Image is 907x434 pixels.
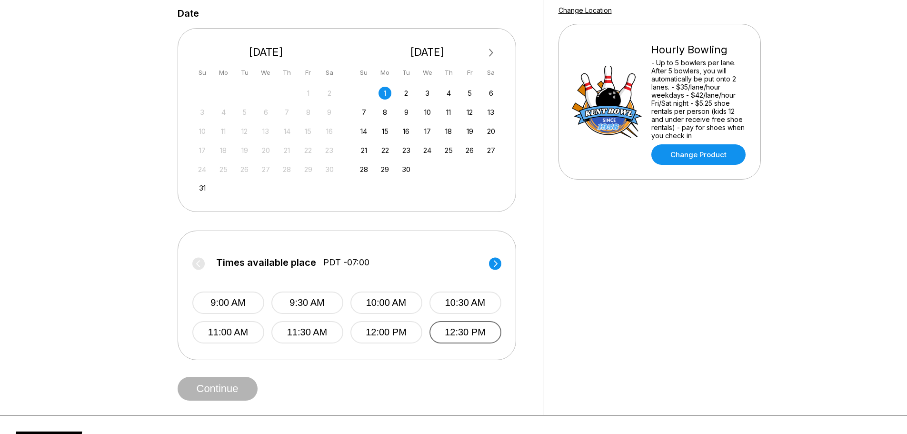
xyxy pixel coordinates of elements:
[217,163,230,176] div: Not available Monday, August 25th, 2025
[421,144,434,157] div: Choose Wednesday, September 24th, 2025
[379,163,391,176] div: Choose Monday, September 29th, 2025
[429,321,501,343] button: 12:30 PM
[379,106,391,119] div: Choose Monday, September 8th, 2025
[379,87,391,100] div: Choose Monday, September 1st, 2025
[302,106,315,119] div: Not available Friday, August 8th, 2025
[259,106,272,119] div: Not available Wednesday, August 6th, 2025
[400,125,413,138] div: Choose Tuesday, September 16th, 2025
[280,125,293,138] div: Not available Thursday, August 14th, 2025
[259,163,272,176] div: Not available Wednesday, August 27th, 2025
[379,125,391,138] div: Choose Monday, September 15th, 2025
[485,66,498,79] div: Sa
[238,106,251,119] div: Not available Tuesday, August 5th, 2025
[271,321,343,343] button: 11:30 AM
[442,125,455,138] div: Choose Thursday, September 18th, 2025
[485,144,498,157] div: Choose Saturday, September 27th, 2025
[280,106,293,119] div: Not available Thursday, August 7th, 2025
[358,106,370,119] div: Choose Sunday, September 7th, 2025
[217,144,230,157] div: Not available Monday, August 18th, 2025
[196,182,209,194] div: Choose Sunday, August 31st, 2025
[463,66,476,79] div: Fr
[178,8,199,19] label: Date
[217,106,230,119] div: Not available Monday, August 4th, 2025
[651,144,746,165] a: Change Product
[358,125,370,138] div: Choose Sunday, September 14th, 2025
[216,257,316,268] span: Times available place
[429,292,501,314] button: 10:30 AM
[421,125,434,138] div: Choose Wednesday, September 17th, 2025
[379,144,391,157] div: Choose Monday, September 22nd, 2025
[323,125,336,138] div: Not available Saturday, August 16th, 2025
[238,163,251,176] div: Not available Tuesday, August 26th, 2025
[400,163,413,176] div: Choose Tuesday, September 30th, 2025
[463,87,476,100] div: Choose Friday, September 5th, 2025
[196,144,209,157] div: Not available Sunday, August 17th, 2025
[323,87,336,100] div: Not available Saturday, August 2nd, 2025
[323,163,336,176] div: Not available Saturday, August 30th, 2025
[485,106,498,119] div: Choose Saturday, September 13th, 2025
[421,106,434,119] div: Choose Wednesday, September 10th, 2025
[484,45,499,61] button: Next Month
[463,125,476,138] div: Choose Friday, September 19th, 2025
[238,66,251,79] div: Tu
[350,321,422,343] button: 12:00 PM
[302,163,315,176] div: Not available Friday, August 29th, 2025
[302,144,315,157] div: Not available Friday, August 22nd, 2025
[280,163,293,176] div: Not available Thursday, August 28th, 2025
[195,86,338,195] div: month 2025-08
[421,87,434,100] div: Choose Wednesday, September 3rd, 2025
[238,125,251,138] div: Not available Tuesday, August 12th, 2025
[463,106,476,119] div: Choose Friday, September 12th, 2025
[558,6,612,14] a: Change Location
[571,66,643,138] img: Hourly Bowling
[323,257,369,268] span: PDT -07:00
[400,66,413,79] div: Tu
[400,106,413,119] div: Choose Tuesday, September 9th, 2025
[323,144,336,157] div: Not available Saturday, August 23rd, 2025
[356,86,499,176] div: month 2025-09
[259,125,272,138] div: Not available Wednesday, August 13th, 2025
[302,125,315,138] div: Not available Friday, August 15th, 2025
[271,292,343,314] button: 9:30 AM
[442,106,455,119] div: Choose Thursday, September 11th, 2025
[192,46,340,59] div: [DATE]
[217,66,230,79] div: Mo
[192,292,264,314] button: 9:00 AM
[280,66,293,79] div: Th
[358,144,370,157] div: Choose Sunday, September 21st, 2025
[421,66,434,79] div: We
[442,66,455,79] div: Th
[238,144,251,157] div: Not available Tuesday, August 19th, 2025
[358,66,370,79] div: Su
[196,106,209,119] div: Not available Sunday, August 3rd, 2025
[196,125,209,138] div: Not available Sunday, August 10th, 2025
[302,87,315,100] div: Not available Friday, August 1st, 2025
[323,106,336,119] div: Not available Saturday, August 9th, 2025
[192,321,264,343] button: 11:00 AM
[323,66,336,79] div: Sa
[442,144,455,157] div: Choose Thursday, September 25th, 2025
[358,163,370,176] div: Choose Sunday, September 28th, 2025
[280,144,293,157] div: Not available Thursday, August 21st, 2025
[442,87,455,100] div: Choose Thursday, September 4th, 2025
[217,125,230,138] div: Not available Monday, August 11th, 2025
[485,87,498,100] div: Choose Saturday, September 6th, 2025
[651,59,748,140] div: - Up to 5 bowlers per lane. After 5 bowlers, you will automatically be put onto 2 lanes. - $35/la...
[485,125,498,138] div: Choose Saturday, September 20th, 2025
[259,144,272,157] div: Not available Wednesday, August 20th, 2025
[651,43,748,56] div: Hourly Bowling
[379,66,391,79] div: Mo
[259,66,272,79] div: We
[463,144,476,157] div: Choose Friday, September 26th, 2025
[354,46,501,59] div: [DATE]
[400,87,413,100] div: Choose Tuesday, September 2nd, 2025
[196,163,209,176] div: Not available Sunday, August 24th, 2025
[350,292,422,314] button: 10:00 AM
[196,66,209,79] div: Su
[400,144,413,157] div: Choose Tuesday, September 23rd, 2025
[302,66,315,79] div: Fr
